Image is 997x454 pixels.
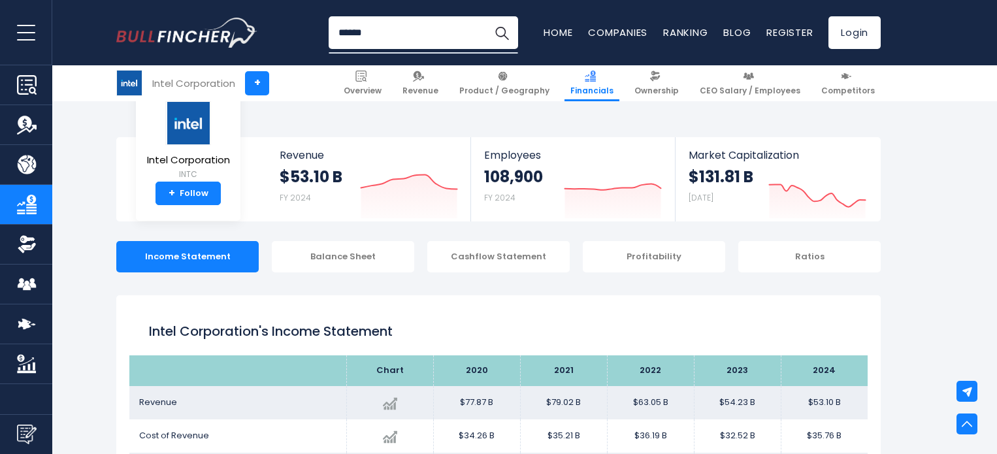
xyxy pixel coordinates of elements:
[139,429,209,442] span: Cost of Revenue
[781,386,868,419] td: $53.10 B
[676,137,879,221] a: Market Capitalization $131.81 B [DATE]
[280,192,311,203] small: FY 2024
[152,76,235,91] div: Intel Corporation
[723,25,751,39] a: Blog
[280,149,458,161] span: Revenue
[629,65,685,101] a: Ownership
[116,241,259,272] div: Income Statement
[427,241,570,272] div: Cashflow Statement
[484,192,515,203] small: FY 2024
[346,355,433,386] th: Chart
[694,355,781,386] th: 2023
[485,16,518,49] button: Search
[280,167,342,187] strong: $53.10 B
[544,25,572,39] a: Home
[738,241,881,272] div: Ratios
[520,355,607,386] th: 2021
[116,18,257,48] img: Bullfincher logo
[583,241,725,272] div: Profitability
[169,187,175,199] strong: +
[663,25,708,39] a: Ranking
[338,65,387,101] a: Overview
[402,86,438,96] span: Revenue
[634,86,679,96] span: Ownership
[146,101,231,182] a: Intel Corporation INTC
[147,169,230,180] small: INTC
[700,86,800,96] span: CEO Salary / Employees
[766,25,813,39] a: Register
[607,419,694,453] td: $36.19 B
[344,86,382,96] span: Overview
[453,65,555,101] a: Product / Geography
[781,355,868,386] th: 2024
[828,16,881,49] a: Login
[116,18,257,48] a: Go to homepage
[155,182,221,205] a: +Follow
[564,65,619,101] a: Financials
[139,396,177,408] span: Revenue
[471,137,674,221] a: Employees 108,900 FY 2024
[689,167,753,187] strong: $131.81 B
[147,155,230,166] span: Intel Corporation
[520,419,607,453] td: $35.21 B
[694,65,806,101] a: CEO Salary / Employees
[520,386,607,419] td: $79.02 B
[607,355,694,386] th: 2022
[694,386,781,419] td: $54.23 B
[588,25,647,39] a: Companies
[245,71,269,95] a: +
[689,192,713,203] small: [DATE]
[459,86,549,96] span: Product / Geography
[570,86,613,96] span: Financials
[433,355,520,386] th: 2020
[165,101,211,145] img: INTC logo
[689,149,866,161] span: Market Capitalization
[781,419,868,453] td: $35.76 B
[117,71,142,95] img: INTC logo
[694,419,781,453] td: $32.52 B
[484,167,543,187] strong: 108,900
[397,65,444,101] a: Revenue
[484,149,661,161] span: Employees
[17,235,37,254] img: Ownership
[433,419,520,453] td: $34.26 B
[821,86,875,96] span: Competitors
[433,386,520,419] td: $77.87 B
[607,386,694,419] td: $63.05 B
[149,321,848,341] h1: Intel Corporation's Income Statement
[272,241,414,272] div: Balance Sheet
[815,65,881,101] a: Competitors
[267,137,471,221] a: Revenue $53.10 B FY 2024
